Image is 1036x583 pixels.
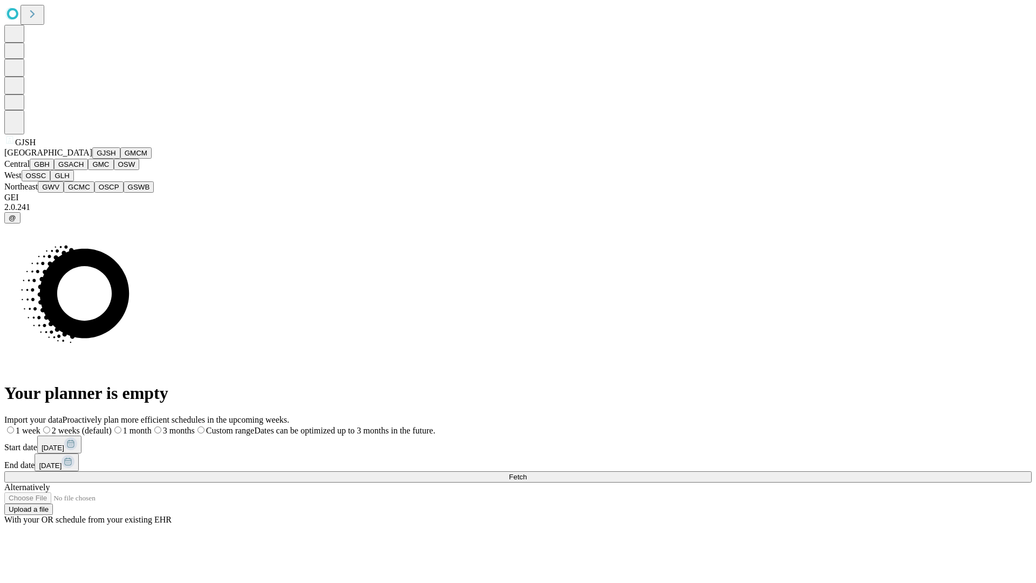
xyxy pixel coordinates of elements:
span: 1 month [123,426,152,435]
button: GSACH [54,159,88,170]
button: GLH [50,170,73,181]
button: GMCM [120,147,152,159]
span: West [4,171,22,180]
input: 3 months [154,426,161,433]
button: @ [4,212,21,223]
input: 2 weeks (default) [43,426,50,433]
button: OSCP [94,181,124,193]
span: 1 week [16,426,40,435]
span: Alternatively [4,483,50,492]
button: GJSH [92,147,120,159]
span: GJSH [15,138,36,147]
input: Custom rangeDates can be optimized up to 3 months in the future. [197,426,205,433]
span: [DATE] [39,462,62,470]
span: Custom range [206,426,254,435]
button: Fetch [4,471,1032,483]
span: Proactively plan more efficient schedules in the upcoming weeks. [63,415,289,424]
div: End date [4,453,1032,471]
h1: Your planner is empty [4,383,1032,403]
span: @ [9,214,16,222]
span: With your OR schedule from your existing EHR [4,515,172,524]
button: GCMC [64,181,94,193]
span: Dates can be optimized up to 3 months in the future. [254,426,435,435]
div: Start date [4,436,1032,453]
input: 1 month [114,426,121,433]
button: GSWB [124,181,154,193]
div: 2.0.241 [4,202,1032,212]
button: Upload a file [4,504,53,515]
span: 2 weeks (default) [52,426,112,435]
span: Central [4,159,30,168]
span: 3 months [163,426,195,435]
span: Northeast [4,182,38,191]
button: OSSC [22,170,51,181]
button: [DATE] [35,453,79,471]
input: 1 week [7,426,14,433]
button: GWV [38,181,64,193]
span: [DATE] [42,444,64,452]
button: GMC [88,159,113,170]
span: Fetch [509,473,527,481]
span: Import your data [4,415,63,424]
button: OSW [114,159,140,170]
span: [GEOGRAPHIC_DATA] [4,148,92,157]
button: [DATE] [37,436,81,453]
div: GEI [4,193,1032,202]
button: GBH [30,159,54,170]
